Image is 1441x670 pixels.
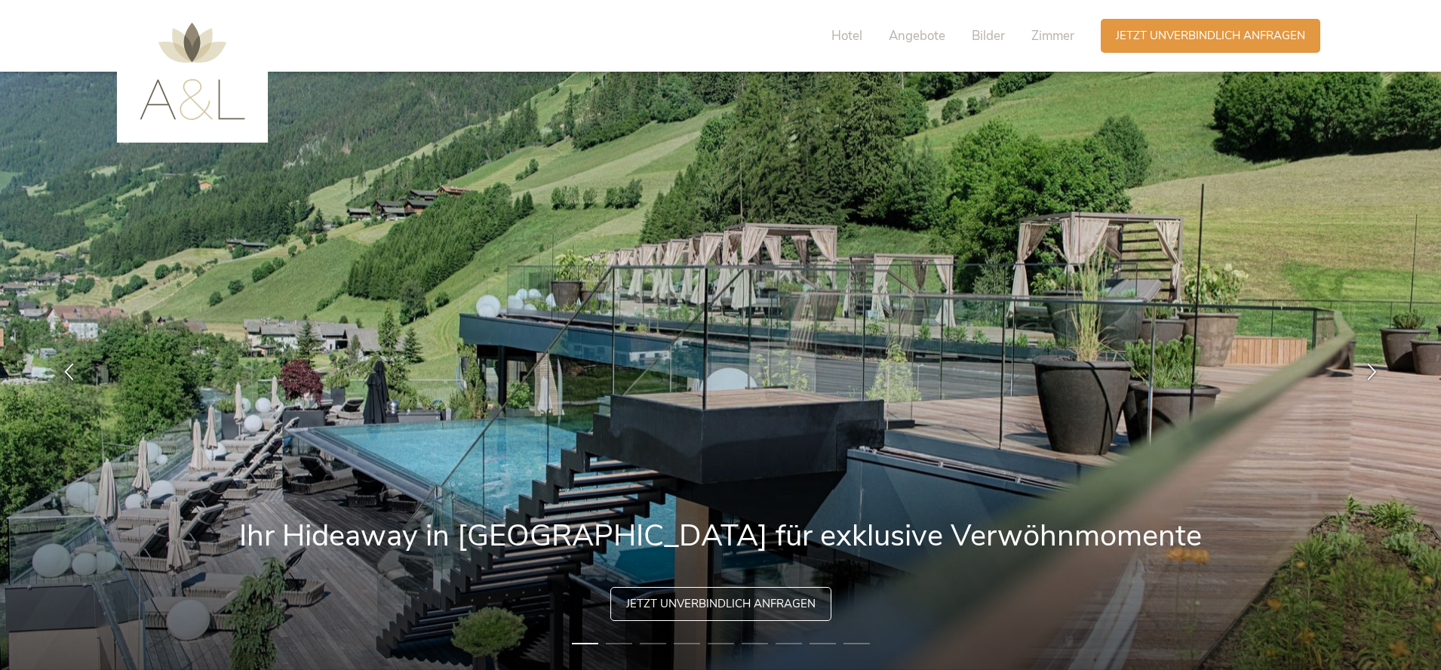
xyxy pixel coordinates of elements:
span: Hotel [831,27,862,45]
span: Jetzt unverbindlich anfragen [626,596,816,612]
span: Jetzt unverbindlich anfragen [1116,28,1305,44]
span: Bilder [972,27,1005,45]
img: AMONTI & LUNARIS Wellnessresort [140,23,245,120]
span: Angebote [889,27,945,45]
span: Zimmer [1031,27,1074,45]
